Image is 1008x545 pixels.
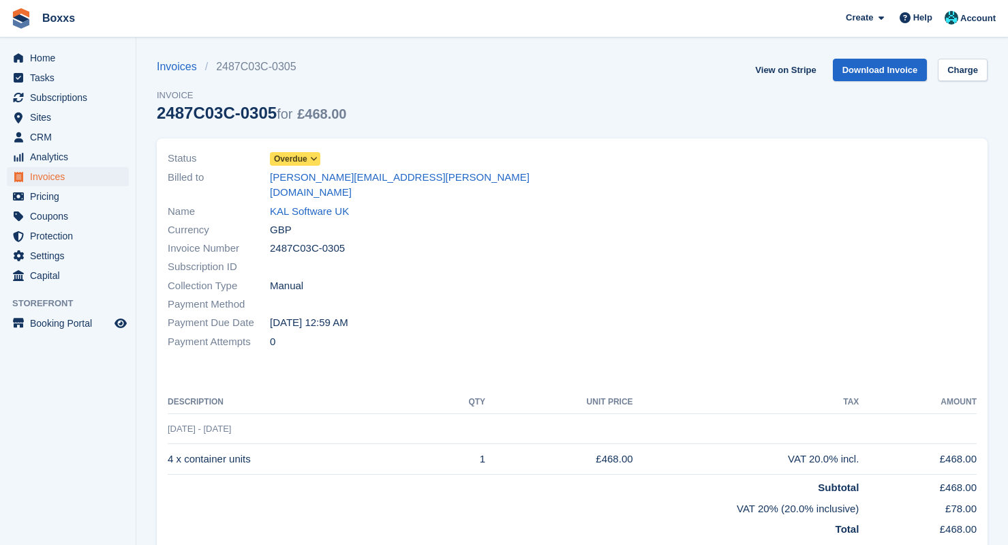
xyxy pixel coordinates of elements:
[270,204,349,220] a: KAL Software UK
[7,128,129,147] a: menu
[168,496,859,517] td: VAT 20% (20.0% inclusive)
[7,147,129,166] a: menu
[859,516,977,537] td: £468.00
[938,59,988,81] a: Charge
[30,147,112,166] span: Analytics
[270,170,564,201] a: [PERSON_NAME][EMAIL_ADDRESS][PERSON_NAME][DOMAIN_NAME]
[485,392,633,413] th: Unit Price
[168,259,270,275] span: Subscription ID
[270,334,275,350] span: 0
[30,207,112,226] span: Coupons
[168,392,432,413] th: Description
[270,222,292,238] span: GBP
[846,11,873,25] span: Create
[157,104,346,122] div: 2487C03C-0305
[270,151,320,166] a: Overdue
[633,392,859,413] th: Tax
[168,315,270,331] span: Payment Due Date
[859,392,977,413] th: Amount
[30,246,112,265] span: Settings
[859,496,977,517] td: £78.00
[30,266,112,285] span: Capital
[157,89,346,102] span: Invoice
[7,207,129,226] a: menu
[7,68,129,87] a: menu
[960,12,996,25] span: Account
[168,334,270,350] span: Payment Attempts
[30,167,112,186] span: Invoices
[30,88,112,107] span: Subscriptions
[37,7,80,29] a: Boxxs
[7,314,129,333] a: menu
[270,241,345,256] span: 2487C03C-0305
[168,424,231,434] span: [DATE] - [DATE]
[859,444,977,475] td: £468.00
[168,444,432,475] td: 4 x container units
[30,187,112,206] span: Pricing
[112,315,129,332] a: Preview store
[945,11,958,25] img: Graham Buchan
[30,226,112,246] span: Protection
[633,452,859,467] div: VAT 20.0% incl.
[168,204,270,220] span: Name
[7,226,129,246] a: menu
[168,222,270,238] span: Currency
[485,444,633,475] td: £468.00
[30,68,112,87] span: Tasks
[270,278,303,294] span: Manual
[913,11,932,25] span: Help
[7,167,129,186] a: menu
[270,315,348,331] time: 2025-09-22 23:59:59 UTC
[168,278,270,294] span: Collection Type
[30,128,112,147] span: CRM
[168,241,270,256] span: Invoice Number
[30,48,112,68] span: Home
[297,106,346,121] span: £468.00
[12,297,136,310] span: Storefront
[750,59,821,81] a: View on Stripe
[274,153,307,165] span: Overdue
[7,187,129,206] a: menu
[836,523,859,535] strong: Total
[7,108,129,127] a: menu
[168,170,270,201] span: Billed to
[157,59,205,75] a: Invoices
[7,246,129,265] a: menu
[277,106,292,121] span: for
[818,482,859,493] strong: Subtotal
[7,266,129,285] a: menu
[30,314,112,333] span: Booking Portal
[859,475,977,496] td: £468.00
[833,59,928,81] a: Download Invoice
[11,8,31,29] img: stora-icon-8386f47178a22dfd0bd8f6a31ec36ba5ce8667c1dd55bd0f319d3a0aa187defe.svg
[7,48,129,68] a: menu
[7,88,129,107] a: menu
[432,444,486,475] td: 1
[168,297,270,312] span: Payment Method
[168,151,270,166] span: Status
[157,59,346,75] nav: breadcrumbs
[432,392,486,413] th: QTY
[30,108,112,127] span: Sites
